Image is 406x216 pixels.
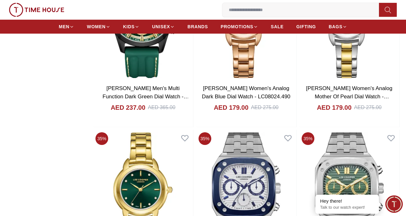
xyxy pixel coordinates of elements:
[302,132,314,145] span: 35 %
[87,21,110,32] a: WOMEN
[187,21,208,32] a: BRANDS
[123,21,139,32] a: KIDS
[271,23,283,30] span: SALE
[306,85,392,108] a: [PERSON_NAME] Women's Analog Mother Of Pearl Dial Watch - LC08024.220
[329,23,342,30] span: BAGS
[9,3,64,17] img: ...
[95,132,108,145] span: 35 %
[202,85,290,100] a: [PERSON_NAME] Women's Analog Dark Blue Dial Watch - LC08024.490
[148,104,175,111] div: AED 365.00
[187,23,208,30] span: BRANDS
[251,104,278,111] div: AED 275.00
[123,23,135,30] span: KIDS
[296,23,316,30] span: GIFTING
[320,205,374,210] p: Talk to our watch expert!
[59,21,74,32] a: MEN
[87,23,106,30] span: WOMEN
[271,21,283,32] a: SALE
[59,23,69,30] span: MEN
[111,103,145,112] h4: AED 237.00
[102,85,189,108] a: [PERSON_NAME] Men's Multi Function Dark Green Dial Watch - LC08048.077
[320,198,374,204] div: Hey there!
[329,21,347,32] a: BAGS
[220,23,253,30] span: PROMOTIONS
[220,21,258,32] a: PROMOTIONS
[354,104,381,111] div: AED 275.00
[296,21,316,32] a: GIFTING
[214,103,248,112] h4: AED 179.00
[152,23,170,30] span: UNISEX
[199,132,211,145] span: 35 %
[317,103,352,112] h4: AED 179.00
[385,195,403,213] div: Chat Widget
[152,21,175,32] a: UNISEX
